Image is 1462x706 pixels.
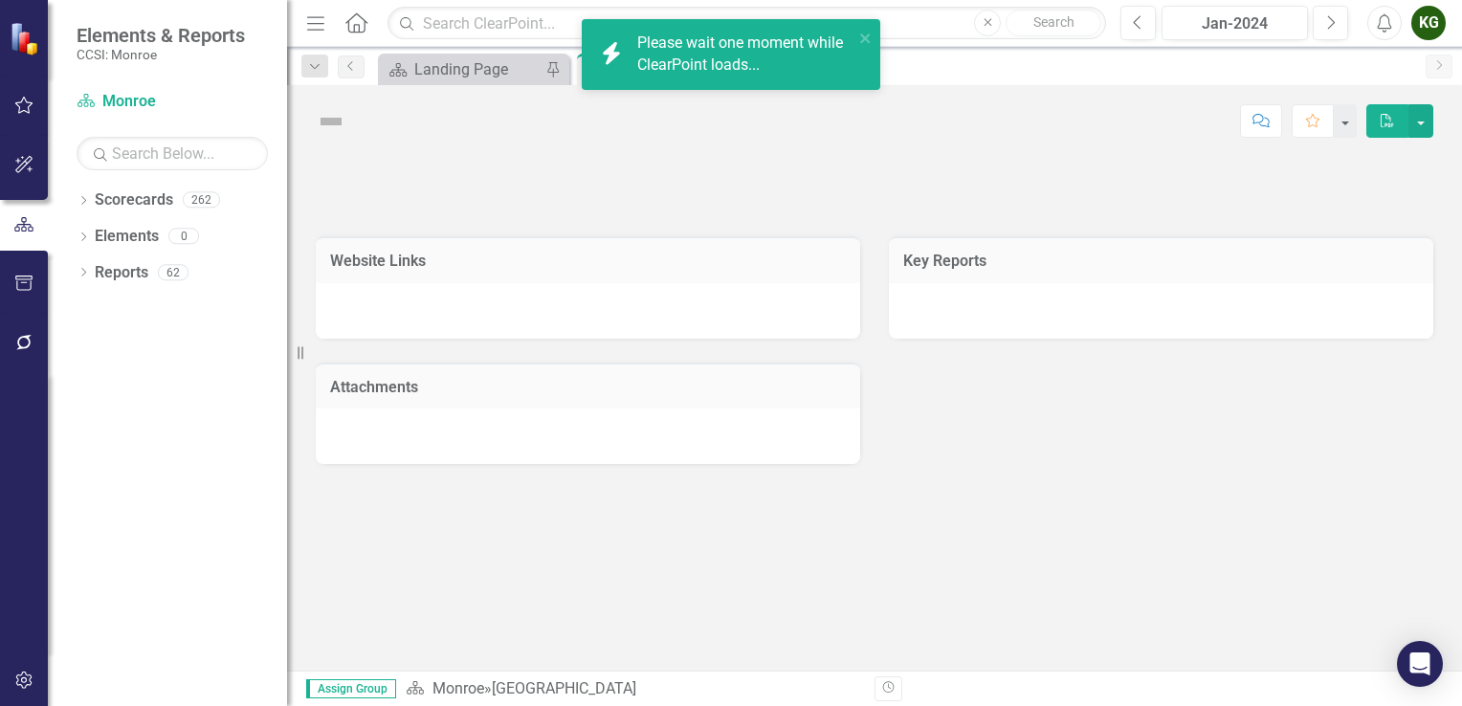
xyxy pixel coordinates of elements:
[77,137,268,170] input: Search Below...
[77,47,245,62] small: CCSI: Monroe
[1411,6,1446,40] button: KG
[903,253,1419,270] h3: Key Reports
[1162,6,1308,40] button: Jan-2024
[432,679,484,697] a: Monroe
[77,24,245,47] span: Elements & Reports
[1006,10,1101,36] button: Search
[95,226,159,248] a: Elements
[637,33,853,77] div: Please wait one moment while ClearPoint loads...
[306,679,396,698] span: Assign Group
[316,106,346,137] img: Not Defined
[383,57,541,81] a: Landing Page
[95,189,173,211] a: Scorecards
[1397,641,1443,687] div: Open Intercom Messenger
[330,253,846,270] h3: Website Links
[10,22,43,55] img: ClearPoint Strategy
[95,262,148,284] a: Reports
[158,264,188,280] div: 62
[1033,14,1074,30] span: Search
[859,27,873,49] button: close
[330,379,846,396] h3: Attachments
[77,91,268,113] a: Monroe
[492,679,636,697] div: [GEOGRAPHIC_DATA]
[1168,12,1301,35] div: Jan-2024
[183,192,220,209] div: 262
[414,57,541,81] div: Landing Page
[406,678,860,700] div: »
[388,7,1106,40] input: Search ClearPoint...
[168,229,199,245] div: 0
